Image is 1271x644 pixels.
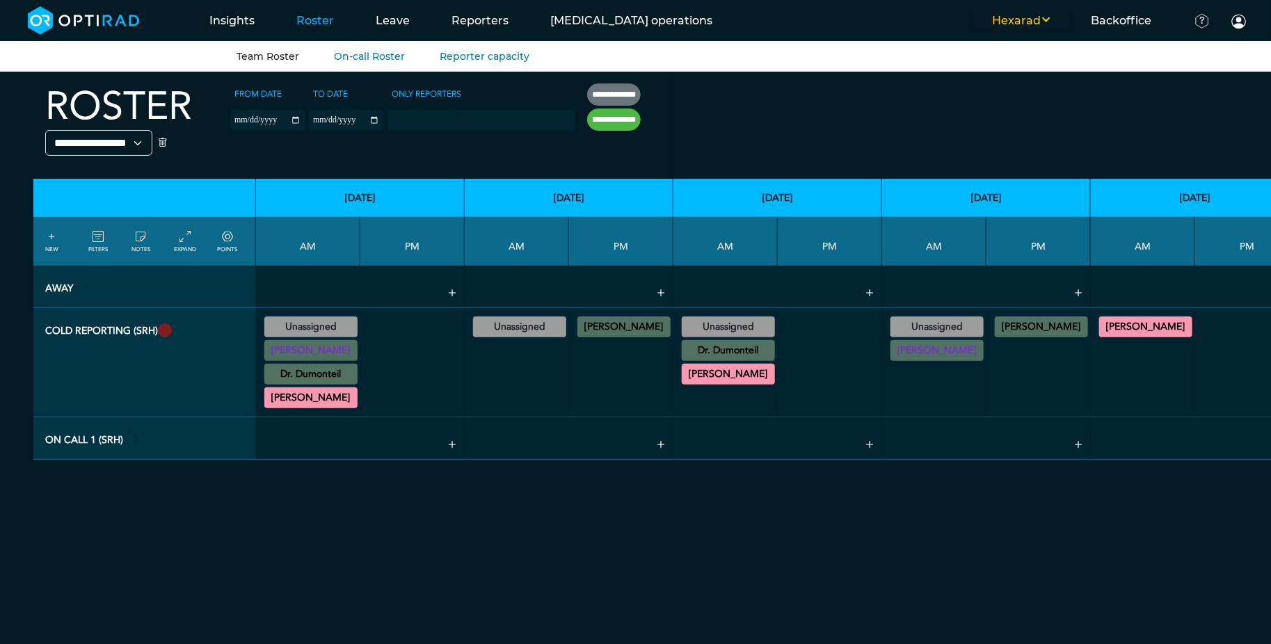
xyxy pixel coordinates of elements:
[475,319,564,335] summary: Unassigned
[882,179,1091,217] th: [DATE]
[997,319,1086,335] summary: [PERSON_NAME]
[684,319,773,335] summary: Unassigned
[256,179,465,217] th: [DATE]
[890,340,984,361] div: No specified Site 09:00 - 12:00
[971,13,1070,29] button: Hexarad
[579,319,669,335] summary: [PERSON_NAME]
[778,217,882,266] th: PM
[256,217,360,266] th: AM
[682,316,775,337] div: General MRI 03:59 - 21:59
[45,83,192,130] h2: Roster
[440,50,529,63] a: Reporter capacity
[995,316,1088,337] div: On Site 13:00 - 17:00
[174,229,196,254] a: collapse/expand entries
[473,316,566,337] div: General MRI 03:59 - 21:59
[465,179,673,217] th: [DATE]
[33,266,256,308] th: Away
[465,217,569,266] th: AM
[577,316,671,337] div: On Site 13:00 - 17:00
[33,308,256,417] th: Cold Reporting (SRH)
[890,316,984,337] div: General MRI 03:59 - 21:59
[45,229,58,254] a: NEW
[33,417,256,460] th: On Call 1 (SRH)
[264,387,358,408] div: MRI Vascular/General MRI 10:00 - 13:00
[266,319,355,335] summary: Unassigned
[893,342,982,359] summary: [PERSON_NAME]
[266,342,355,359] summary: [PERSON_NAME]
[131,229,150,254] a: show/hide notes
[264,340,358,361] div: No specified Site 09:00 - 12:00
[684,342,773,359] summary: Dr. Dumonteil
[569,217,673,266] th: PM
[217,229,237,254] a: collapse/expand expected points
[684,366,773,383] summary: [PERSON_NAME]
[266,366,355,383] summary: Dr. Dumonteil
[360,217,465,266] th: PM
[893,319,982,335] summary: Unassigned
[28,6,140,35] img: brand-opti-rad-logos-blue-and-white-d2f68631ba2948856bd03f2d395fb146ddc8fb01b4b6e9315ea85fa773367...
[1101,319,1190,335] summary: [PERSON_NAME]
[673,179,882,217] th: [DATE]
[682,364,775,385] div: MRI Vascular/General MRI 10:00 - 13:00
[682,340,775,361] div: No specified Site 09:00 - 13:00
[1099,316,1192,337] div: MRI Vascular/General MRI 10:00 - 13:00
[334,50,405,63] a: On-call Roster
[309,83,352,104] label: To date
[673,217,778,266] th: AM
[88,229,108,254] a: FILTERS
[237,50,299,63] a: Team Roster
[266,389,355,406] summary: [PERSON_NAME]
[230,83,286,104] label: From date
[264,316,358,337] div: General MRI 03:59 - 21:59
[264,364,358,385] div: No specified Site 09:00 - 13:00
[387,83,465,104] label: Only Reporters
[389,112,458,124] input: null
[986,217,1091,266] th: PM
[882,217,986,266] th: AM
[1091,217,1195,266] th: AM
